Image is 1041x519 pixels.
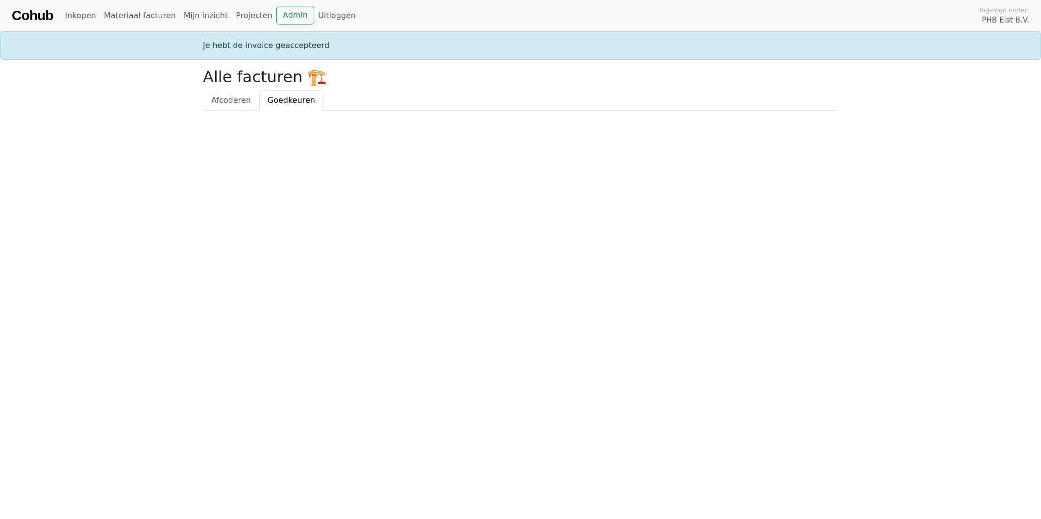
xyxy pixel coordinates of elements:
[197,40,844,51] div: Je hebt de invoice geaccepteerd
[314,6,360,25] a: Uitloggen
[982,15,1029,26] span: PHB Elst B.V.
[979,5,1029,15] span: Ingelogd onder:
[268,95,315,105] span: Goedkeuren
[12,4,53,27] a: Cohub
[203,90,259,111] a: Afcoderen
[276,6,314,24] a: Admin
[211,95,251,105] span: Afcoderen
[203,68,838,86] h2: Alle facturen 🏗️
[232,6,276,25] a: Projecten
[180,6,232,25] a: Mijn inzicht
[61,6,99,25] a: Inkopen
[259,90,323,111] a: Goedkeuren
[100,6,180,25] a: Materiaal facturen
